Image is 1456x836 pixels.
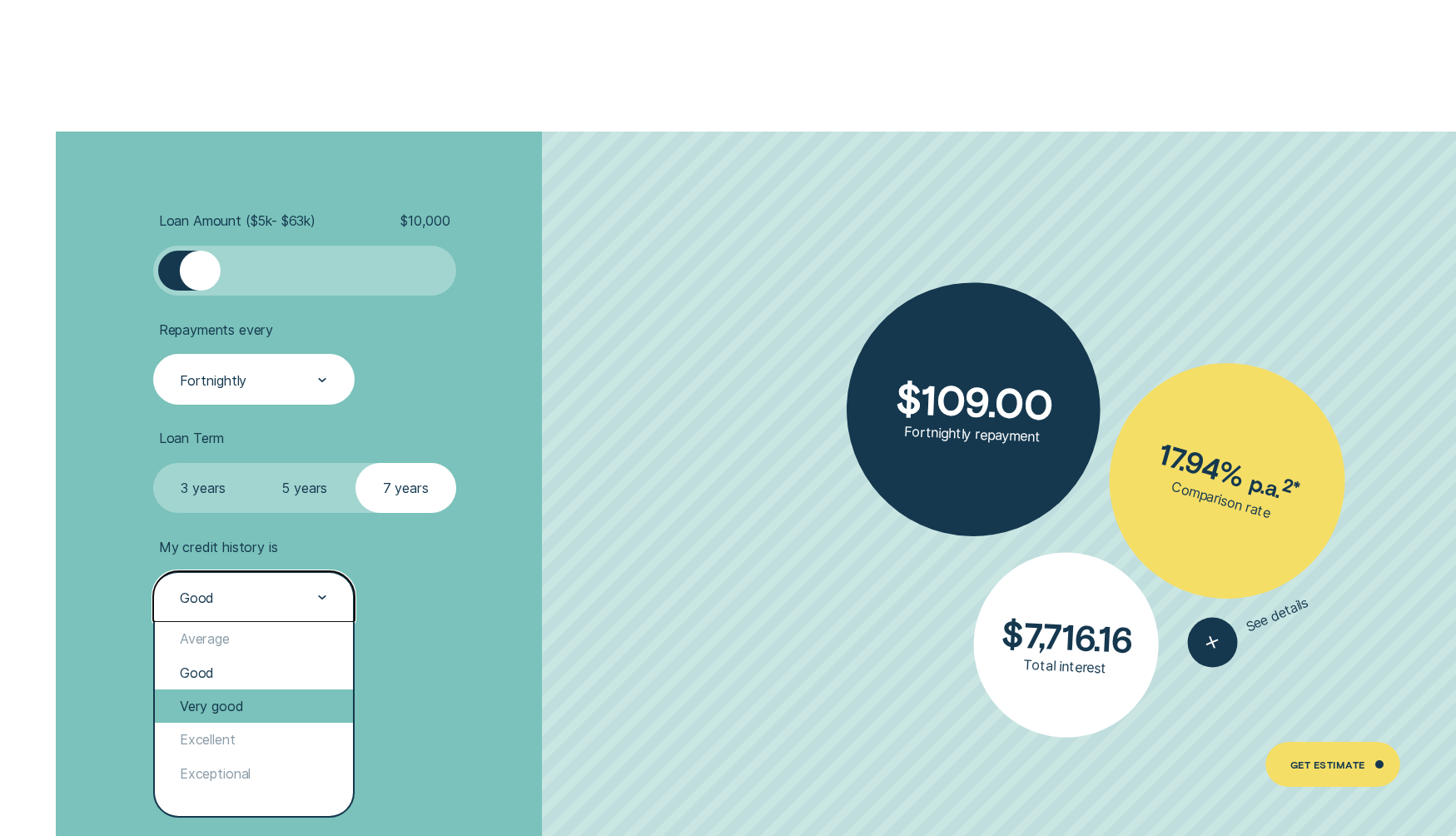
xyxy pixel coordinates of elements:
span: Repayments every [159,321,273,338]
div: Very good [155,689,353,723]
div: Fortnightly [180,371,246,388]
div: Exceptional [155,757,353,790]
div: Good [155,655,353,689]
a: Get Estimate [1265,742,1401,788]
button: See details [1180,580,1316,675]
span: My credit history is [159,539,278,555]
span: Loan Term [159,430,225,446]
span: $ 10,000 [400,212,450,229]
span: See details [1243,595,1309,635]
label: 5 years [254,463,355,514]
span: Loan Amount ( $5k - $63k ) [159,212,316,229]
div: Average [155,622,353,655]
label: 3 years [153,463,254,514]
label: 7 years [355,463,456,514]
div: Excellent [155,723,353,756]
div: Good [180,589,214,605]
